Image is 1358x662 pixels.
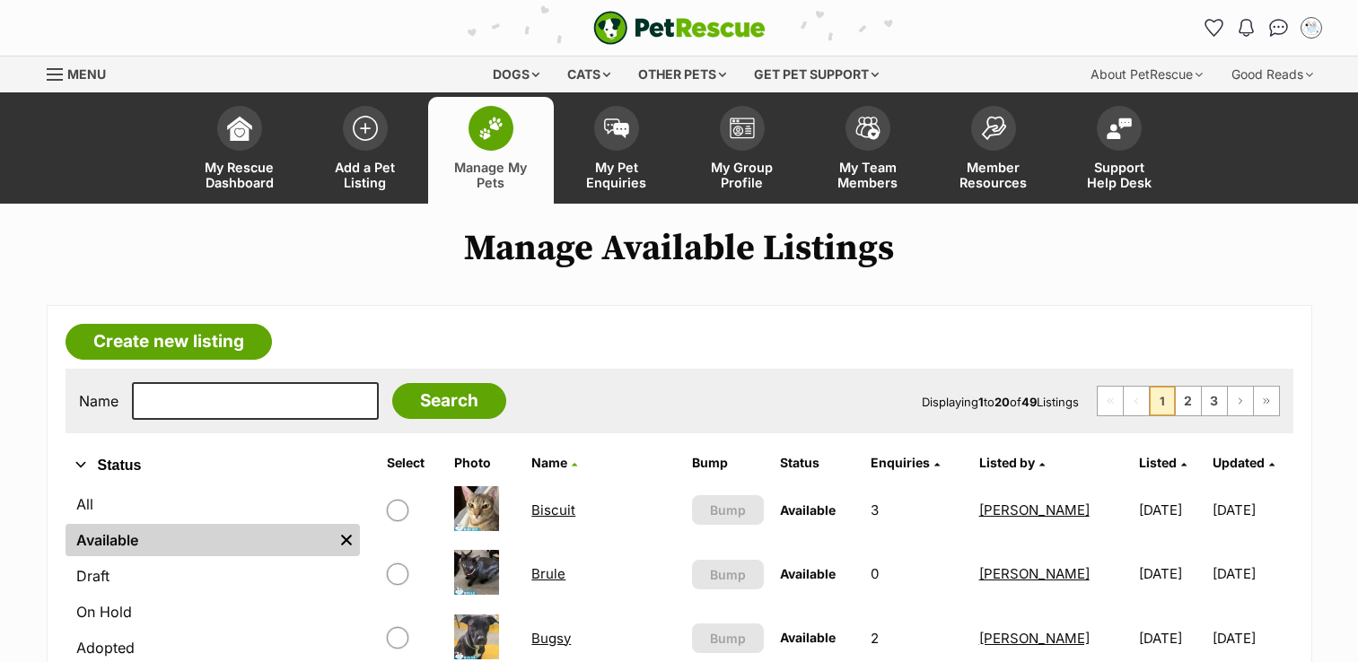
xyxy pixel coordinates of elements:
[953,160,1034,190] span: Member Resources
[1098,387,1123,415] span: First page
[1200,13,1229,42] a: Favourites
[702,160,783,190] span: My Group Profile
[604,118,629,138] img: pet-enquiries-icon-7e3ad2cf08bfb03b45e93fb7055b45f3efa6380592205ae92323e6603595dc1f.svg
[692,495,765,525] button: Bump
[531,501,575,518] a: Biscuit
[805,97,931,204] a: My Team Members
[447,449,522,477] th: Photo
[66,560,360,592] a: Draft
[1107,118,1132,139] img: help-desk-icon-fdf02630f3aa405de69fd3d07c3f3aa587a6932b1a1747fa1d2bba05be0121f9.svg
[428,97,554,204] a: Manage My Pets
[554,97,679,204] a: My Pet Enquiries
[1297,13,1326,42] button: My account
[828,160,908,190] span: My Team Members
[66,324,272,360] a: Create new listing
[1213,455,1275,470] a: Updated
[66,524,333,556] a: Available
[66,488,360,520] a: All
[325,160,406,190] span: Add a Pet Listing
[593,11,766,45] a: PetRescue
[1219,57,1326,92] div: Good Reads
[1254,387,1279,415] a: Last page
[871,455,940,470] a: Enquiries
[1228,387,1253,415] a: Next page
[994,395,1010,409] strong: 20
[1176,387,1201,415] a: Page 2
[531,630,571,647] a: Bugsy
[710,629,746,648] span: Bump
[1097,386,1280,416] nav: Pagination
[531,455,567,470] span: Name
[855,117,881,140] img: team-members-icon-5396bd8760b3fe7c0b43da4ab00e1e3bb1a5d9ba89233759b79545d2d3fc5d0d.svg
[177,97,302,204] a: My Rescue Dashboard
[593,11,766,45] img: logo-e224e6f780fb5917bec1dbf3a21bbac754714ae5b6737aabdf751b685950b380.svg
[451,160,531,190] span: Manage My Pets
[333,524,360,556] a: Remove filter
[1265,13,1293,42] a: Conversations
[1078,57,1215,92] div: About PetRescue
[931,97,1056,204] a: Member Resources
[692,560,765,589] button: Bump
[730,118,755,139] img: group-profile-icon-3fa3cf56718a62981997c0bc7e787c4b2cf8bcc04b72c1350f741eb67cf2f40e.svg
[531,565,565,582] a: Brule
[979,565,1090,582] a: [PERSON_NAME]
[741,57,891,92] div: Get pet support
[67,66,106,82] span: Menu
[773,449,862,477] th: Status
[199,160,280,190] span: My Rescue Dashboard
[302,97,428,204] a: Add a Pet Listing
[692,623,765,653] button: Bump
[1232,13,1261,42] button: Notifications
[531,455,577,470] a: Name
[1079,160,1160,190] span: Support Help Desk
[1056,97,1182,204] a: Support Help Desk
[710,565,746,584] span: Bump
[1200,13,1326,42] ul: Account quick links
[780,502,836,518] span: Available
[227,116,252,141] img: dashboard-icon-eb2f2d2d3e046f16d808141f083e7271f6b2e854fb5c12c21221c1fb7104beca.svg
[392,383,506,419] input: Search
[555,57,623,92] div: Cats
[1213,455,1265,470] span: Updated
[871,455,930,470] span: translation missing: en.admin.listings.index.attributes.enquiries
[979,455,1035,470] span: Listed by
[1139,455,1187,470] a: Listed
[922,395,1079,409] span: Displaying to of Listings
[1269,19,1288,37] img: chat-41dd97257d64d25036548639549fe6c8038ab92f7586957e7f3b1b290dea8141.svg
[1132,479,1211,541] td: [DATE]
[685,449,772,477] th: Bump
[1132,543,1211,605] td: [DATE]
[979,501,1090,518] a: [PERSON_NAME]
[380,449,446,477] th: Select
[79,393,118,409] label: Name
[979,455,1045,470] a: Listed by
[1239,19,1253,37] img: notifications-46538b983faf8c2785f20acdc204bb7945ddae34d4c08c2a6579f10ce5e182be.svg
[1302,19,1320,37] img: Denise Bettany profile pic
[47,57,118,89] a: Menu
[979,630,1090,647] a: [PERSON_NAME]
[1124,387,1149,415] span: Previous page
[780,630,836,645] span: Available
[480,57,552,92] div: Dogs
[1202,387,1227,415] a: Page 3
[353,116,378,141] img: add-pet-listing-icon-0afa8454b4691262ce3f59096e99ab1cd57d4a30225e0717b998d2c9b9846f56.svg
[863,479,969,541] td: 3
[66,454,360,477] button: Status
[1139,455,1177,470] span: Listed
[679,97,805,204] a: My Group Profile
[981,116,1006,140] img: member-resources-icon-8e73f808a243e03378d46382f2149f9095a855e16c252ad45f914b54edf8863c.svg
[1021,395,1037,409] strong: 49
[710,501,746,519] span: Bump
[66,596,360,628] a: On Hold
[978,395,984,409] strong: 1
[1213,543,1292,605] td: [DATE]
[626,57,739,92] div: Other pets
[576,160,657,190] span: My Pet Enquiries
[863,543,969,605] td: 0
[478,117,504,140] img: manage-my-pets-icon-02211641906a0b7f246fdf0571729dbe1e7629f14944591b6c1af311fb30b64b.svg
[1150,387,1175,415] span: Page 1
[1213,479,1292,541] td: [DATE]
[780,566,836,581] span: Available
